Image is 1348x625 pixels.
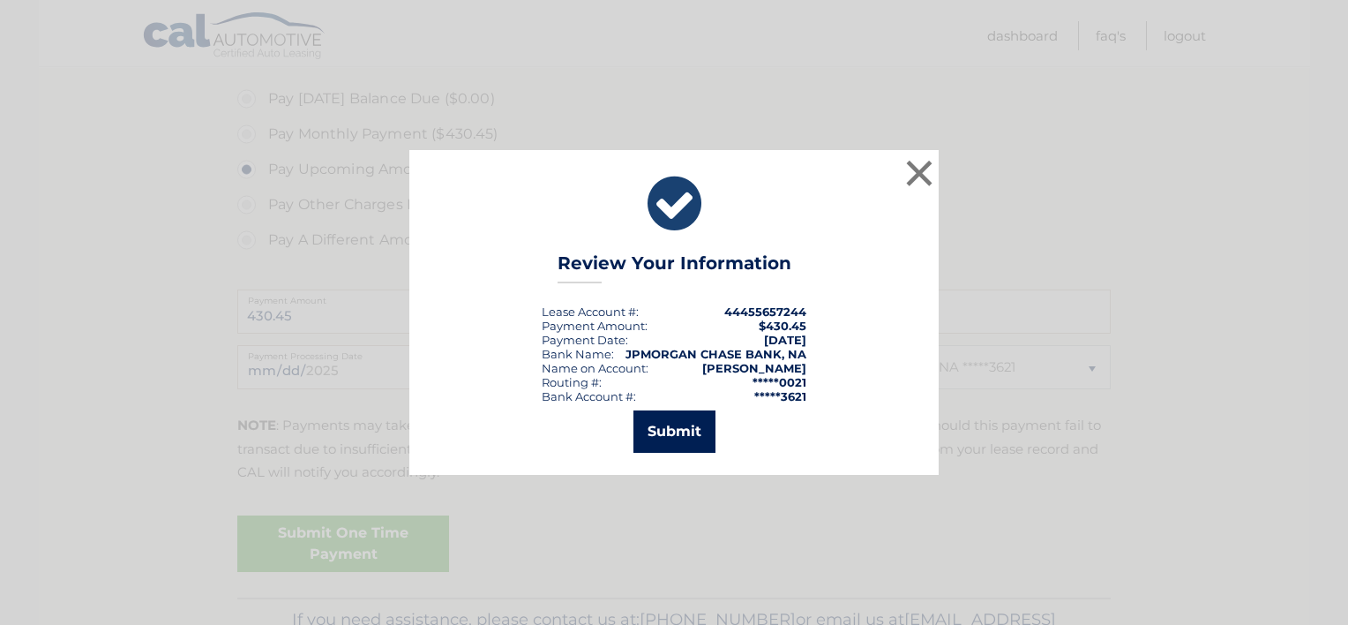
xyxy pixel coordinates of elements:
strong: 44455657244 [724,305,806,319]
span: [DATE] [764,333,806,347]
strong: JPMORGAN CHASE BANK, NA [625,347,806,361]
button: × [902,155,937,191]
button: Submit [633,410,715,453]
div: Name on Account: [542,361,648,375]
div: Bank Account #: [542,389,636,403]
span: $430.45 [759,319,806,333]
div: Payment Amount: [542,319,648,333]
strong: [PERSON_NAME] [702,361,806,375]
div: Bank Name: [542,347,614,361]
h3: Review Your Information [558,252,791,283]
div: Routing #: [542,375,602,389]
div: : [542,333,628,347]
span: Payment Date [542,333,625,347]
div: Lease Account #: [542,305,639,319]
